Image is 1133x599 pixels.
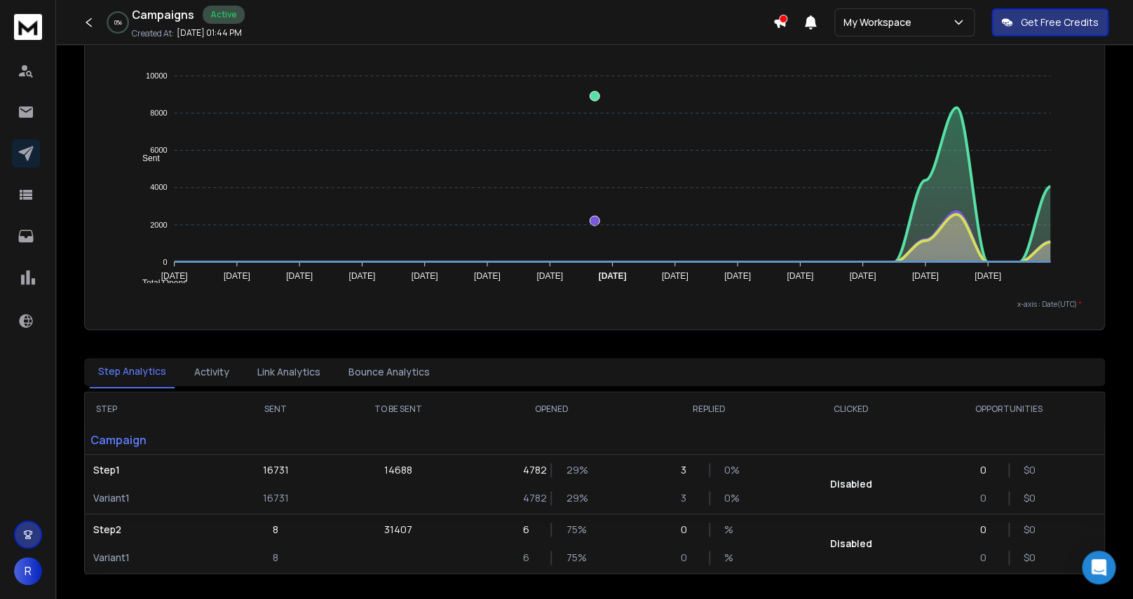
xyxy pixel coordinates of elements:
th: TO BE SENT [323,392,473,426]
tspan: 10000 [146,71,168,80]
p: 0 [980,551,994,565]
p: 0 [980,491,994,505]
tspan: 0 [163,258,167,266]
p: 29 % [566,463,580,477]
th: SENT [228,392,323,426]
button: Activity [186,357,238,387]
p: 6 [522,523,536,537]
tspan: 6000 [150,146,167,154]
tspan: [DATE] [724,271,751,281]
p: Created At: [132,28,174,39]
div: Open Intercom Messenger [1082,551,1115,584]
span: Sent [132,153,160,163]
h1: Campaigns [132,6,194,23]
img: logo [14,14,42,40]
th: CLICKED [788,392,914,426]
p: Variant 1 [93,491,219,505]
tspan: [DATE] [598,271,626,281]
p: $ 0 [1024,463,1038,477]
p: 0 [681,551,695,565]
p: $ 0 [1024,551,1038,565]
p: $ 0 [1024,491,1038,505]
p: $ 0 [1024,523,1038,537]
p: 4782 [522,463,536,477]
p: 0 % [724,491,738,505]
button: Bounce Analytics [340,357,438,387]
th: STEP [85,392,228,426]
button: R [14,557,42,585]
tspan: 4000 [150,183,167,191]
p: 29 % [566,491,580,505]
p: Campaign [85,426,228,454]
p: My Workspace [843,15,917,29]
div: Active [203,6,245,24]
tspan: [DATE] [975,271,1001,281]
p: 0 % [724,463,738,477]
th: REPLIED [630,392,788,426]
p: 0 [980,523,994,537]
p: 8 [273,523,278,537]
tspan: [DATE] [474,271,501,281]
tspan: [DATE] [348,271,375,281]
p: Disabled [830,477,872,491]
p: 4782 [522,491,536,505]
tspan: [DATE] [161,271,187,281]
tspan: [DATE] [286,271,313,281]
p: 16731 [263,463,289,477]
p: 0 [681,523,695,537]
tspan: [DATE] [787,271,813,281]
p: 0 % [114,18,122,27]
tspan: [DATE] [536,271,563,281]
p: Disabled [830,537,872,551]
p: 3 [681,491,695,505]
p: x-axis : Date(UTC) [107,299,1082,310]
p: % [724,551,738,565]
span: Total Opens [132,278,187,288]
p: 31407 [384,523,412,537]
p: 14688 [384,463,412,477]
p: 75 % [566,523,580,537]
p: % [724,523,738,537]
tspan: [DATE] [224,271,250,281]
tspan: [DATE] [850,271,876,281]
p: Step 1 [93,463,219,477]
tspan: [DATE] [912,271,939,281]
p: Variant 1 [93,551,219,565]
tspan: [DATE] [412,271,438,281]
tspan: [DATE] [662,271,688,281]
p: Get Free Credits [1021,15,1099,29]
p: 3 [681,463,695,477]
tspan: 8000 [150,109,167,117]
p: 0 [980,463,994,477]
p: 8 [273,551,278,565]
button: Link Analytics [249,357,329,387]
p: Step 2 [93,523,219,537]
tspan: 2000 [150,220,167,228]
p: 75 % [566,551,580,565]
p: 6 [522,551,536,565]
button: Step Analytics [90,356,175,388]
p: 16731 [263,491,289,505]
th: OPENED [473,392,630,426]
button: Get Free Credits [991,8,1108,36]
p: [DATE] 01:44 PM [177,27,242,39]
th: OPPORTUNITIES [914,392,1104,426]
